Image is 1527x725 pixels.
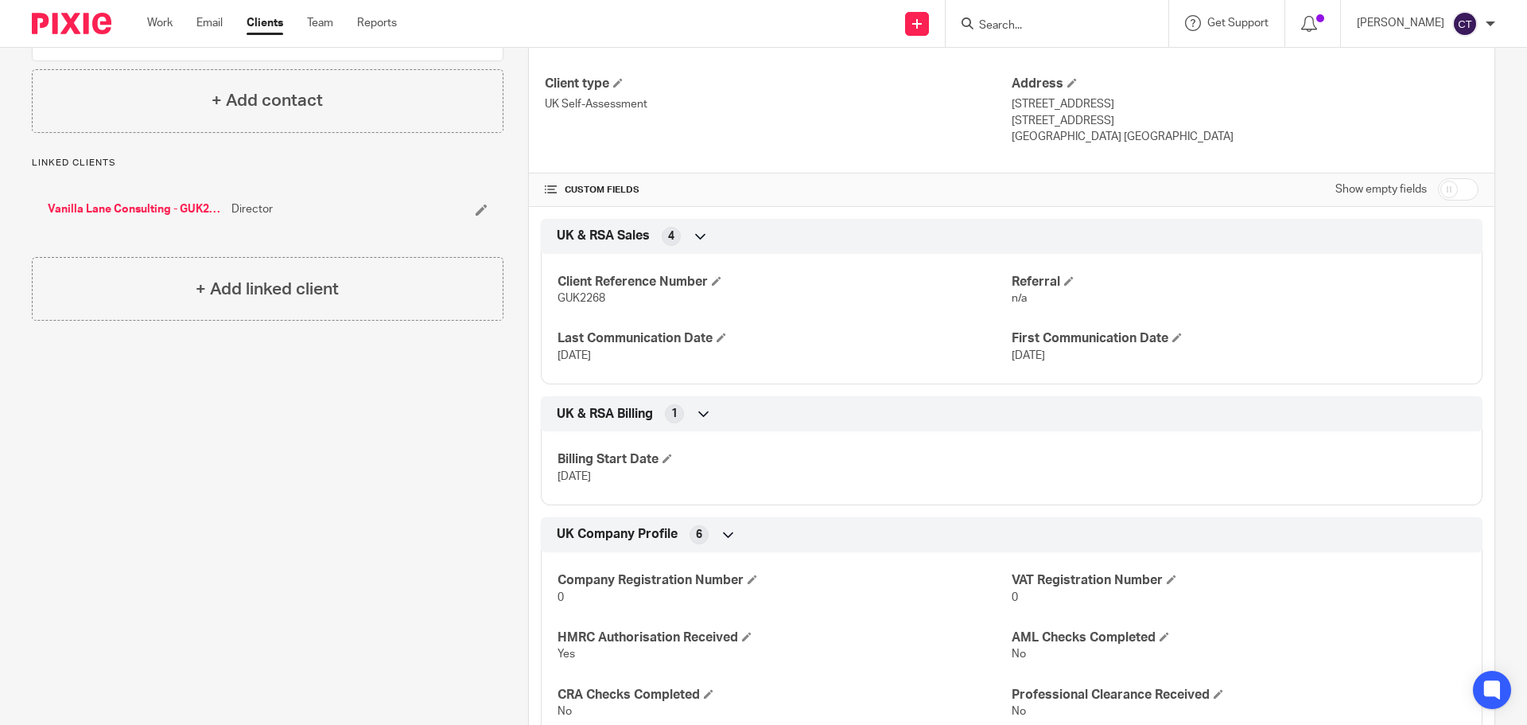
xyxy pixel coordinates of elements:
[668,228,674,244] span: 4
[558,451,1012,468] h4: Billing Start Date
[1012,630,1466,646] h4: AML Checks Completed
[558,293,605,304] span: GUK2268
[557,228,650,244] span: UK & RSA Sales
[1012,687,1466,704] h4: Professional Clearance Received
[1012,330,1466,347] h4: First Communication Date
[1012,76,1478,92] h4: Address
[1012,129,1478,145] p: [GEOGRAPHIC_DATA] [GEOGRAPHIC_DATA]
[1012,293,1027,304] span: n/a
[1357,15,1444,31] p: [PERSON_NAME]
[247,15,283,31] a: Clients
[32,13,111,34] img: Pixie
[558,649,575,660] span: Yes
[545,96,1012,112] p: UK Self-Assessment
[558,274,1012,290] h4: Client Reference Number
[357,15,397,31] a: Reports
[1012,572,1466,589] h4: VAT Registration Number
[1012,592,1018,603] span: 0
[1012,350,1045,361] span: [DATE]
[1012,96,1478,112] p: [STREET_ADDRESS]
[32,157,503,170] p: Linked clients
[212,88,323,113] h4: + Add contact
[231,201,273,217] span: Director
[977,19,1121,33] input: Search
[1335,181,1427,197] label: Show empty fields
[48,201,223,217] a: Vanilla Lane Consulting - GUK2268
[307,15,333,31] a: Team
[558,592,564,603] span: 0
[558,350,591,361] span: [DATE]
[1452,11,1478,37] img: svg%3E
[1012,706,1026,717] span: No
[557,406,653,423] span: UK & RSA Billing
[545,184,1012,197] h4: CUSTOM FIELDS
[558,706,572,717] span: No
[1012,113,1478,129] p: [STREET_ADDRESS]
[671,406,678,422] span: 1
[1012,649,1026,660] span: No
[558,330,1012,347] h4: Last Communication Date
[558,687,1012,704] h4: CRA Checks Completed
[558,630,1012,646] h4: HMRC Authorisation Received
[696,527,702,543] span: 6
[545,76,1012,92] h4: Client type
[1012,274,1466,290] h4: Referral
[196,15,223,31] a: Email
[558,572,1012,589] h4: Company Registration Number
[147,15,173,31] a: Work
[557,526,678,543] span: UK Company Profile
[196,277,339,302] h4: + Add linked client
[1207,18,1269,29] span: Get Support
[558,471,591,482] span: [DATE]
